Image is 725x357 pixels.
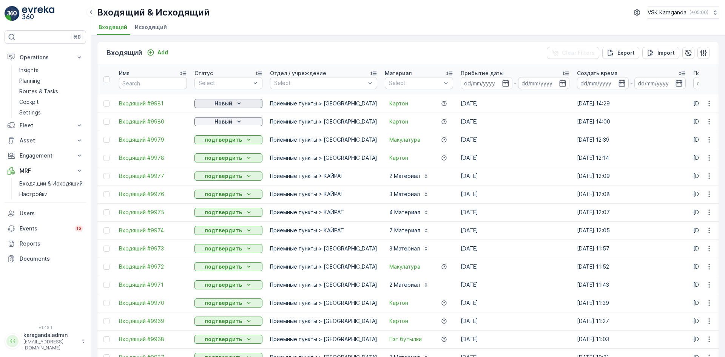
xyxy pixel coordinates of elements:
td: Приемные пункты > [GEOGRAPHIC_DATA] [266,294,381,312]
div: Toggle Row Selected [103,209,110,215]
p: Asset [20,137,71,144]
button: подтвердить [194,172,262,181]
p: подтвердить [205,227,242,234]
button: MRF [5,163,86,178]
div: Toggle Row Selected [103,318,110,324]
button: подтвердить [194,317,262,326]
a: Картон [389,154,408,162]
button: 2 Материал [385,170,433,182]
p: подтвердить [205,299,242,307]
td: [DATE] 11:43 [573,276,690,294]
button: Operations [5,50,86,65]
a: Картон [389,118,408,125]
a: Insights [16,65,86,76]
button: подтвердить [194,262,262,271]
td: [DATE] 12:14 [573,149,690,167]
p: 3 Материал [389,190,420,198]
p: Имя [119,70,130,77]
p: Clear Filters [562,49,595,57]
p: Export [617,49,635,57]
button: 4 Материал [385,206,434,218]
a: Входящий #9977 [119,172,187,180]
td: [DATE] 11:27 [573,312,690,330]
a: Входящий #9969 [119,317,187,325]
a: Входящий #9980 [119,118,187,125]
button: KKkaraganda.admin[EMAIL_ADDRESS][DOMAIN_NAME] [5,331,86,351]
p: Reports [20,240,83,247]
button: подтвердить [194,153,262,162]
a: Пэт бутылки [389,335,422,343]
a: Входящий #9968 [119,335,187,343]
td: [DATE] 12:07 [573,203,690,221]
span: Входящий #9981 [119,100,187,107]
td: [DATE] 12:09 [573,167,690,185]
a: Routes & Tasks [16,86,86,97]
a: Макулатура [389,136,420,144]
td: [DATE] 12:08 [573,185,690,203]
button: Новый [194,117,262,126]
p: Users [20,210,83,217]
input: dd/mm/yyyy [577,77,629,89]
a: Макулатура [389,263,420,270]
p: Новый [214,100,232,107]
a: Входящий & Исходящий [16,178,86,189]
p: 7 Материал [389,227,420,234]
span: Входящий #9975 [119,209,187,216]
p: Новый [214,118,232,125]
button: подтвердить [194,298,262,308]
input: dd/mm/yyyy [518,77,570,89]
p: Documents [20,255,83,263]
p: VSK Karaganda [648,9,686,16]
p: Import [657,49,675,57]
p: подтвердить [205,209,242,216]
p: Статус [194,70,213,77]
td: [DATE] [457,167,573,185]
span: Входящий #9973 [119,245,187,252]
td: Приемные пункты > КАЙРАТ [266,185,381,203]
span: v 1.48.1 [5,325,86,330]
p: подтвердить [205,317,242,325]
td: [DATE] [457,221,573,240]
td: [DATE] [457,185,573,203]
p: ⌘B [73,34,81,40]
a: Documents [5,251,86,266]
button: Fleet [5,118,86,133]
p: Operations [20,54,71,61]
input: dd/mm/yyyy [461,77,512,89]
p: - [514,79,517,88]
p: подтвердить [205,172,242,180]
p: - [630,79,633,88]
td: [DATE] 11:52 [573,258,690,276]
a: Cockpit [16,97,86,107]
button: 2 Материал [385,279,433,291]
a: Входящий #9974 [119,227,187,234]
td: [DATE] [457,113,573,131]
p: Прибытие даты [461,70,504,77]
p: Add [157,49,168,56]
td: [DATE] [457,312,573,330]
p: Отдел / учреждение [270,70,326,77]
p: Routes & Tasks [19,88,58,95]
a: Planning [16,76,86,86]
a: Входящий #9970 [119,299,187,307]
button: Asset [5,133,86,148]
p: [EMAIL_ADDRESS][DOMAIN_NAME] [23,339,78,351]
p: MRF [20,167,71,175]
button: Новый [194,99,262,108]
p: Создать время [577,70,617,77]
img: logo_light-DOdMpM7g.png [22,6,54,21]
td: [DATE] 14:00 [573,113,690,131]
td: [DATE] 11:57 [573,240,690,258]
p: Settings [19,109,41,116]
div: Toggle Row Selected [103,191,110,197]
a: Входящий #9979 [119,136,187,144]
button: 3 Материал [385,188,433,200]
td: Приемные пункты > [GEOGRAPHIC_DATA] [266,276,381,294]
